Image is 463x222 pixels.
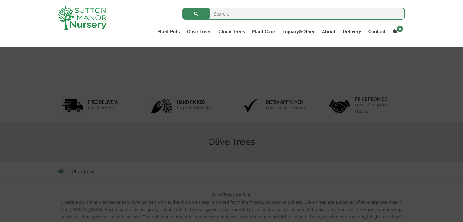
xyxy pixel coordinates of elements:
a: Plant Pots [154,27,183,36]
input: Search... [182,8,405,20]
span: 0 [397,26,403,32]
a: About [318,27,339,36]
a: Contact [365,27,389,36]
a: Delivery [339,27,365,36]
a: Olive Trees [183,27,215,36]
a: Plant Care [248,27,279,36]
a: 0 [389,27,405,36]
a: Topiary&Other [279,27,318,36]
a: Cloud Trees [215,27,248,36]
img: logo [58,6,107,30]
